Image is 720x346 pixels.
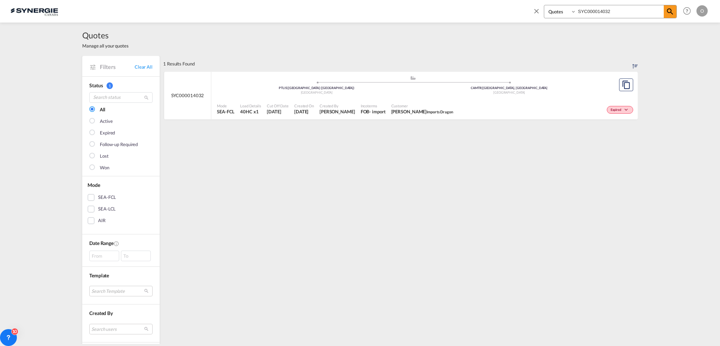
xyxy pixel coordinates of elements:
span: CAMTR [GEOGRAPHIC_DATA], [GEOGRAPHIC_DATA] [471,86,547,90]
div: Sort by: Created On [632,56,638,71]
span: Expired [611,108,623,113]
span: Load Details [240,103,261,108]
div: Lost [100,153,109,160]
div: Won [100,164,109,171]
button: Copy Quote [619,78,633,91]
div: Active [100,118,112,125]
span: [GEOGRAPHIC_DATA] [493,90,525,94]
span: Status [89,82,103,88]
span: Help [681,5,693,17]
div: SEA-FCL [98,194,116,201]
span: Created By [89,310,113,316]
span: Mode [217,103,234,108]
md-icon: icon-close [533,7,540,15]
span: [GEOGRAPHIC_DATA] [301,90,333,94]
span: Mode [88,182,100,188]
div: FOB [361,108,369,115]
span: | [287,86,288,90]
div: Status 1 [89,82,153,89]
div: Follow-up Required [100,141,138,148]
span: Customer [391,103,453,108]
span: Filters [100,63,135,71]
div: From [89,251,119,261]
span: Date Range [89,240,114,246]
span: Template [89,272,109,278]
div: AIR [98,217,105,224]
md-icon: Created On [114,241,119,246]
div: Help [681,5,696,18]
span: 1 [107,82,113,89]
span: SEA-FCL [217,108,234,115]
div: SYC000014032 assets/icons/custom/ship-fill.svgassets/icons/custom/roll-o-plane.svgOriginLisbon (L... [164,72,638,120]
span: Manage all your quotes [82,43,129,49]
div: All [100,106,105,113]
span: Imports Dragon [426,109,453,114]
md-icon: icon-magnify [144,95,149,100]
span: From To [89,251,153,261]
span: icon-magnify [664,5,676,18]
div: To [121,251,151,261]
span: SYC000014032 [171,92,204,99]
div: 1 Results Found [163,56,195,71]
md-checkbox: AIR [88,217,154,224]
span: PTLIS [GEOGRAPHIC_DATA] ([GEOGRAPHIC_DATA]) [279,86,354,90]
md-checkbox: SEA-LCL [88,206,154,213]
span: Adriana Groposila [320,108,355,115]
span: Created By [320,103,355,108]
div: O [696,5,708,17]
div: FOB import [361,108,386,115]
span: Cut Off Date [267,103,289,108]
md-icon: icon-chevron-down [623,108,631,112]
input: Search status [89,92,153,103]
img: 1f56c880d42311ef80fc7dca854c8e59.png [11,3,58,19]
span: 13 Aug 2025 [267,108,289,115]
span: Quotes [82,30,129,41]
div: Change Status Here [607,106,633,114]
div: SEA-LCL [98,206,116,213]
span: Created On [294,103,314,108]
md-checkbox: SEA-FCL [88,194,154,201]
md-icon: assets/icons/custom/ship-fill.svg [409,76,417,80]
md-icon: icon-magnify [666,7,674,16]
span: Incoterms [361,103,386,108]
span: icon-close [533,5,544,22]
span: 13 Aug 2025 [294,108,314,115]
a: Clear All [135,64,153,70]
md-icon: assets/icons/custom/copyQuote.svg [622,81,630,89]
span: | [482,86,483,90]
span: 40HC x 1 [240,108,261,115]
div: - import [369,108,385,115]
input: Enter Quotation Number [576,5,664,18]
span: Charles Clement Imports Dragon [391,108,453,115]
div: Expired [100,130,115,137]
